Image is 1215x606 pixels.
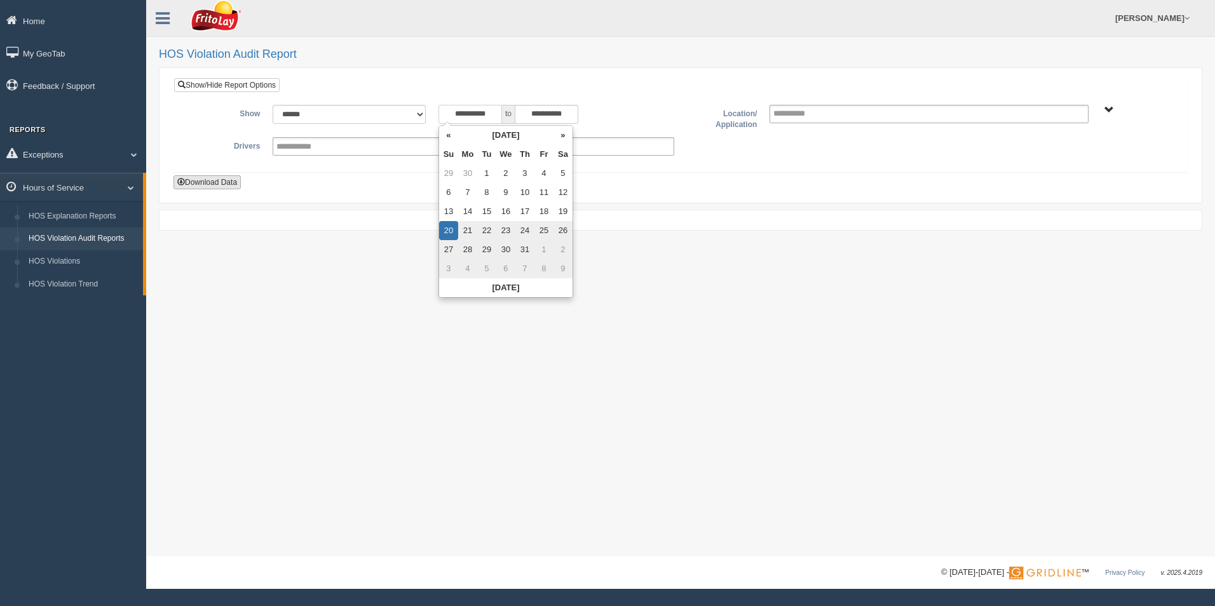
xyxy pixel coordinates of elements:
td: 30 [458,164,477,183]
td: 4 [534,164,553,183]
td: 29 [439,164,458,183]
img: Gridline [1009,567,1081,579]
td: 16 [496,202,515,221]
a: Privacy Policy [1105,569,1144,576]
th: « [439,126,458,145]
td: 24 [515,221,534,240]
td: 23 [496,221,515,240]
td: 5 [477,259,496,278]
a: HOS Violations [23,250,143,273]
td: 15 [477,202,496,221]
td: 7 [515,259,534,278]
div: © [DATE]-[DATE] - ™ [941,566,1202,579]
th: Th [515,145,534,164]
th: Tu [477,145,496,164]
span: v. 2025.4.2019 [1161,569,1202,576]
td: 2 [496,164,515,183]
th: Su [439,145,458,164]
td: 3 [439,259,458,278]
td: 6 [439,183,458,202]
td: 6 [496,259,515,278]
button: Download Data [173,175,241,189]
td: 25 [534,221,553,240]
th: [DATE] [458,126,553,145]
td: 9 [496,183,515,202]
td: 8 [534,259,553,278]
td: 31 [515,240,534,259]
td: 26 [553,221,573,240]
a: HOS Violation Trend [23,273,143,296]
label: Location/ Application [681,105,763,131]
td: 3 [515,164,534,183]
td: 7 [458,183,477,202]
label: Show [184,105,266,120]
span: to [502,105,515,124]
td: 29 [477,240,496,259]
td: 5 [553,164,573,183]
td: 10 [515,183,534,202]
th: Fr [534,145,553,164]
td: 18 [534,202,553,221]
td: 1 [534,240,553,259]
td: 28 [458,240,477,259]
td: 1 [477,164,496,183]
td: 8 [477,183,496,202]
td: 13 [439,202,458,221]
td: 2 [553,240,573,259]
td: 4 [458,259,477,278]
td: 17 [515,202,534,221]
td: 14 [458,202,477,221]
td: 27 [439,240,458,259]
th: Mo [458,145,477,164]
td: 20 [439,221,458,240]
td: 22 [477,221,496,240]
a: HOS Violation Audit Reports [23,227,143,250]
td: 30 [496,240,515,259]
th: We [496,145,515,164]
a: HOS Explanation Reports [23,205,143,228]
td: 21 [458,221,477,240]
td: 19 [553,202,573,221]
td: 9 [553,259,573,278]
td: 11 [534,183,553,202]
th: Sa [553,145,573,164]
label: Drivers [184,137,266,152]
a: Show/Hide Report Options [174,78,280,92]
th: [DATE] [439,278,573,297]
h2: HOS Violation Audit Report [159,48,1202,61]
td: 12 [553,183,573,202]
th: » [553,126,573,145]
